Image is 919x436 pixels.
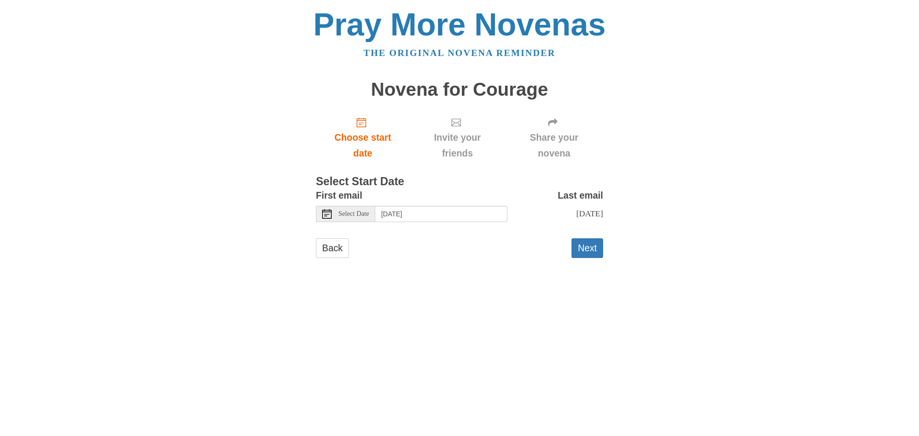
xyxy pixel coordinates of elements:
[325,130,400,161] span: Choose start date
[314,7,606,42] a: Pray More Novenas
[515,130,594,161] span: Share your novena
[364,48,556,58] a: The original novena reminder
[419,130,495,161] span: Invite your friends
[338,211,369,217] span: Select Date
[558,188,603,203] label: Last email
[316,176,603,188] h3: Select Start Date
[505,109,603,166] div: Click "Next" to confirm your start date first.
[572,238,603,258] button: Next
[316,188,362,203] label: First email
[576,209,603,218] span: [DATE]
[316,238,349,258] a: Back
[410,109,505,166] div: Click "Next" to confirm your start date first.
[316,109,410,166] a: Choose start date
[316,79,603,100] h1: Novena for Courage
